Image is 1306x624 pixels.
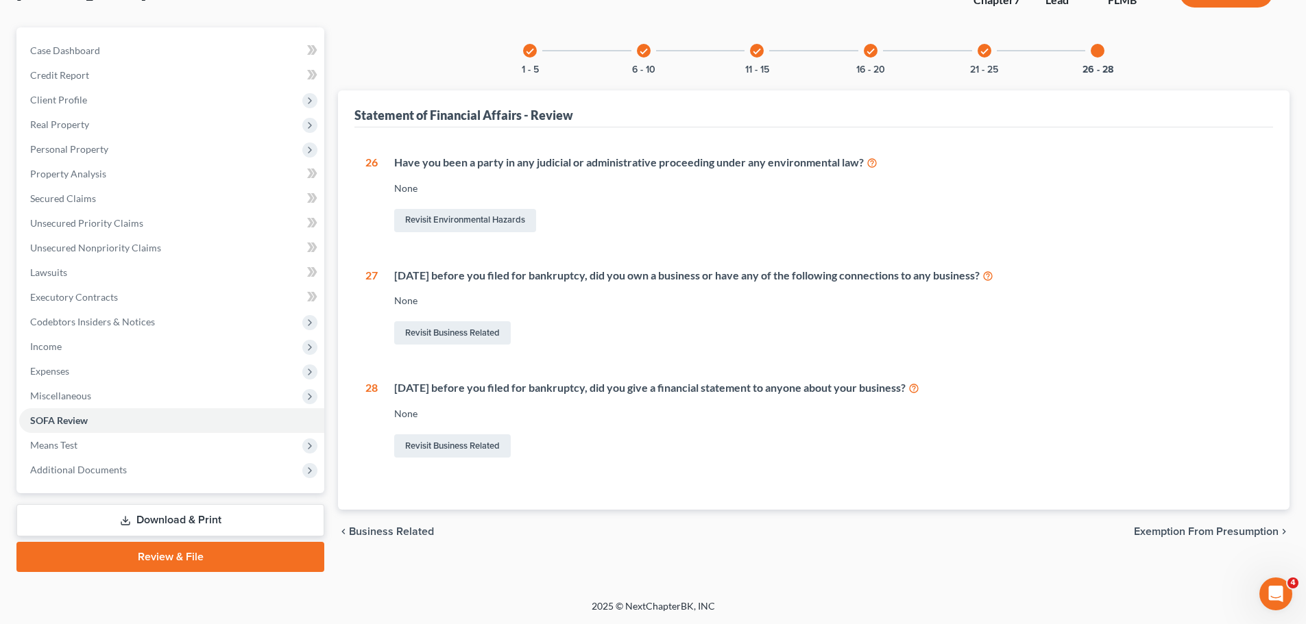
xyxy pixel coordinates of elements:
span: Case Dashboard [30,45,100,56]
span: 4 [1287,577,1298,588]
button: 11 - 15 [745,65,769,75]
span: Personal Property [30,143,108,155]
i: check [639,47,649,56]
span: Miscellaneous [30,390,91,401]
i: chevron_right [1279,526,1290,537]
button: 1 - 5 [522,65,539,75]
a: Revisit Environmental Hazards [394,209,536,232]
button: Exemption from Presumption chevron_right [1134,526,1290,537]
span: Client Profile [30,94,87,105]
a: Property Analysis [19,162,324,186]
a: Revisit Business Related [394,434,511,458]
span: Exemption from Presumption [1134,526,1279,537]
div: [DATE] before you filed for bankruptcy, did you give a financial statement to anyone about your b... [394,380,1262,396]
a: SOFA Review [19,408,324,433]
a: Unsecured Nonpriority Claims [19,236,324,260]
div: [DATE] before you filed for bankruptcy, did you own a business or have any of the following conne... [394,268,1262,284]
span: Expenses [30,365,69,377]
div: 2025 © NextChapterBK, INC [263,599,1044,624]
a: Executory Contracts [19,285,324,310]
div: 28 [365,380,378,460]
a: Unsecured Priority Claims [19,211,324,236]
div: Statement of Financial Affairs - Review [354,107,573,123]
span: Business Related [349,526,434,537]
div: Have you been a party in any judicial or administrative proceeding under any environmental law? [394,155,1262,171]
div: 26 [365,155,378,235]
i: check [525,47,535,56]
a: Case Dashboard [19,38,324,63]
a: Revisit Business Related [394,321,511,345]
div: None [394,407,1262,421]
i: check [866,47,875,56]
a: Lawsuits [19,260,324,285]
span: Lawsuits [30,266,67,278]
button: 26 - 28 [1083,65,1113,75]
iframe: Intercom live chat [1259,577,1292,610]
a: Download & Print [16,504,324,536]
i: check [752,47,762,56]
span: Codebtors Insiders & Notices [30,316,155,327]
span: Property Analysis [30,168,106,179]
span: Income [30,340,62,352]
span: Executory Contracts [30,291,118,303]
i: chevron_left [338,526,349,537]
span: Credit Report [30,69,89,81]
a: Secured Claims [19,186,324,211]
a: Review & File [16,542,324,572]
span: Means Test [30,439,77,451]
div: 27 [365,268,378,348]
span: Secured Claims [30,192,96,204]
div: None [394,182,1262,195]
span: Unsecured Nonpriority Claims [30,242,161,253]
i: check [980,47,989,56]
div: None [394,294,1262,308]
span: Additional Documents [30,464,127,475]
button: 6 - 10 [632,65,655,75]
span: Unsecured Priority Claims [30,217,143,229]
a: Credit Report [19,63,324,88]
span: SOFA Review [30,414,88,426]
button: 21 - 25 [970,65,998,75]
span: Real Property [30,118,89,130]
button: chevron_left Business Related [338,526,434,537]
button: 16 - 20 [856,65,885,75]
